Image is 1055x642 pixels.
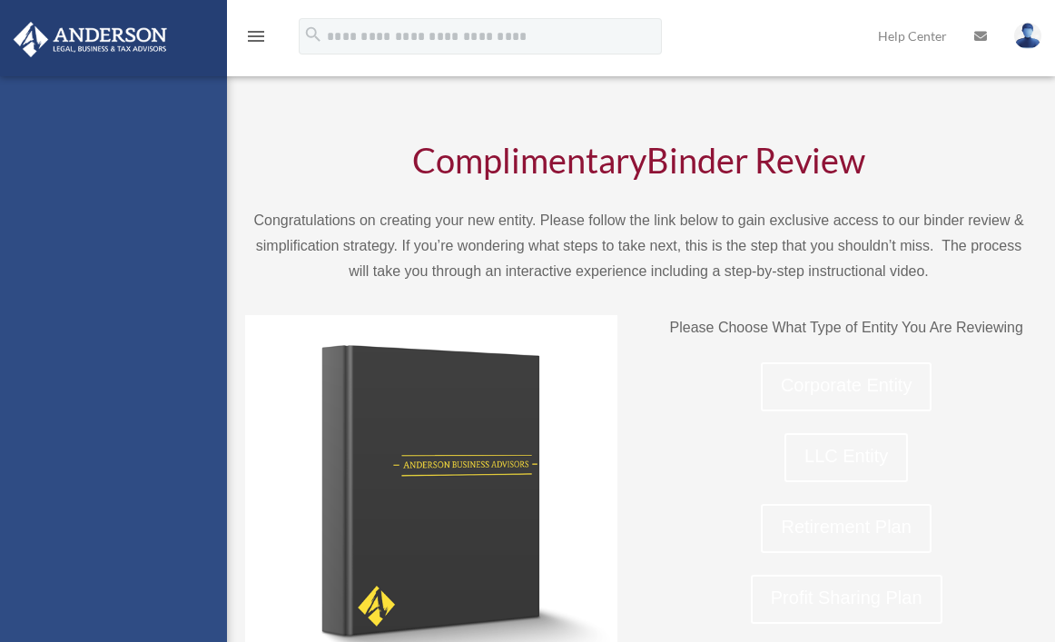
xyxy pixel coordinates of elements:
[646,139,865,181] span: Binder Review
[303,25,323,44] i: search
[1014,23,1041,49] img: User Pic
[412,139,646,181] span: Complimentary
[761,362,932,411] a: Corporate Entity
[245,208,1032,284] p: Congratulations on creating your new entity. Please follow the link below to gain exclusive acces...
[245,32,267,47] a: menu
[8,22,173,57] img: Anderson Advisors Platinum Portal
[245,25,267,47] i: menu
[751,575,942,624] a: Profit Sharing Plan
[761,504,931,553] a: Retirement Plan
[660,315,1032,341] p: Please Choose What Type of Entity You Are Reviewing
[784,433,908,482] a: LLC Entity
